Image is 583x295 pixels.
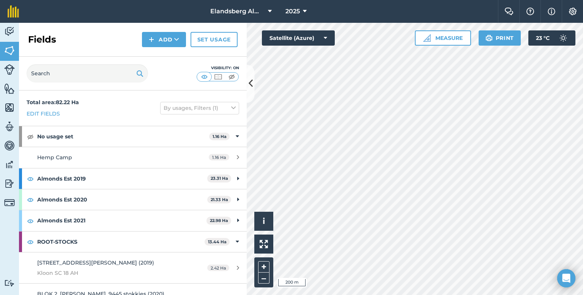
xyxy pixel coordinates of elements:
span: [STREET_ADDRESS][PERSON_NAME] (2019) [37,259,154,266]
strong: Almonds Est 2021 [37,210,206,231]
strong: Almonds Est 2020 [37,189,207,210]
img: svg+xml;base64,PHN2ZyB4bWxucz0iaHR0cDovL3d3dy53My5vcmcvMjAwMC9zdmciIHdpZHRoPSIxOSIgaGVpZ2h0PSIyNC... [485,33,493,43]
img: svg+xml;base64,PD94bWwgdmVyc2lvbj0iMS4wIiBlbmNvZGluZz0idXRmLTgiPz4KPCEtLSBHZW5lcmF0b3I6IEFkb2JlIE... [4,159,15,170]
img: svg+xml;base64,PHN2ZyB4bWxucz0iaHR0cDovL3d3dy53My5vcmcvMjAwMC9zdmciIHdpZHRoPSIxOCIgaGVpZ2h0PSIyNC... [27,237,34,246]
strong: 21.33 Ha [211,197,228,202]
h2: Fields [28,33,56,46]
img: svg+xml;base64,PHN2ZyB4bWxucz0iaHR0cDovL3d3dy53My5vcmcvMjAwMC9zdmciIHdpZHRoPSIxOSIgaGVpZ2h0PSIyNC... [136,69,143,78]
button: i [254,212,273,231]
img: svg+xml;base64,PHN2ZyB4bWxucz0iaHR0cDovL3d3dy53My5vcmcvMjAwMC9zdmciIHdpZHRoPSIxOCIgaGVpZ2h0PSIyNC... [27,216,34,225]
a: Edit fields [27,109,60,118]
img: A question mark icon [526,8,535,15]
img: svg+xml;base64,PD94bWwgdmVyc2lvbj0iMS4wIiBlbmNvZGluZz0idXRmLTgiPz4KPCEtLSBHZW5lcmF0b3I6IEFkb2JlIE... [4,64,15,75]
strong: Almonds Est 2019 [37,168,207,189]
strong: ROOT-STOCKS [37,232,205,252]
button: 23 °C [528,30,575,46]
strong: 13.44 Ha [208,239,227,244]
img: svg+xml;base64,PHN2ZyB4bWxucz0iaHR0cDovL3d3dy53My5vcmcvMjAwMC9zdmciIHdpZHRoPSIxOCIgaGVpZ2h0PSIyNC... [27,195,34,204]
strong: Total area : 82.22 Ha [27,99,79,106]
button: Satellite (Azure) [262,30,335,46]
img: svg+xml;base64,PD94bWwgdmVyc2lvbj0iMS4wIiBlbmNvZGluZz0idXRmLTgiPz4KPCEtLSBHZW5lcmF0b3I6IEFkb2JlIE... [4,197,15,208]
span: 2025 [285,7,300,16]
img: svg+xml;base64,PHN2ZyB4bWxucz0iaHR0cDovL3d3dy53My5vcmcvMjAwMC9zdmciIHdpZHRoPSI1NiIgaGVpZ2h0PSI2MC... [4,45,15,56]
img: svg+xml;base64,PHN2ZyB4bWxucz0iaHR0cDovL3d3dy53My5vcmcvMjAwMC9zdmciIHdpZHRoPSI1NiIgaGVpZ2h0PSI2MC... [4,83,15,94]
img: Two speech bubbles overlapping with the left bubble in the forefront [504,8,514,15]
button: Print [479,30,521,46]
div: Almonds Est 201923.31 Ha [19,168,247,189]
input: Search [27,64,148,82]
img: svg+xml;base64,PHN2ZyB4bWxucz0iaHR0cDovL3d3dy53My5vcmcvMjAwMC9zdmciIHdpZHRoPSIxNyIgaGVpZ2h0PSIxNy... [548,7,555,16]
img: svg+xml;base64,PHN2ZyB4bWxucz0iaHR0cDovL3d3dy53My5vcmcvMjAwMC9zdmciIHdpZHRoPSI1NiIgaGVpZ2h0PSI2MC... [4,102,15,113]
span: 23 ° C [536,30,550,46]
img: svg+xml;base64,PD94bWwgdmVyc2lvbj0iMS4wIiBlbmNvZGluZz0idXRmLTgiPz4KPCEtLSBHZW5lcmF0b3I6IEFkb2JlIE... [4,121,15,132]
span: Elandsberg Almonds [210,7,265,16]
img: fieldmargin Logo [8,5,19,17]
span: Hemp Camp [37,154,72,161]
div: Almonds Est 202122.98 Ha [19,210,247,231]
img: svg+xml;base64,PD94bWwgdmVyc2lvbj0iMS4wIiBlbmNvZGluZz0idXRmLTgiPz4KPCEtLSBHZW5lcmF0b3I6IEFkb2JlIE... [4,279,15,287]
img: svg+xml;base64,PD94bWwgdmVyc2lvbj0iMS4wIiBlbmNvZGluZz0idXRmLTgiPz4KPCEtLSBHZW5lcmF0b3I6IEFkb2JlIE... [4,26,15,37]
img: svg+xml;base64,PHN2ZyB4bWxucz0iaHR0cDovL3d3dy53My5vcmcvMjAwMC9zdmciIHdpZHRoPSI1MCIgaGVpZ2h0PSI0MC... [227,73,236,81]
a: [STREET_ADDRESS][PERSON_NAME] (2019)Kloon SC 18 AH2.42 Ha [19,252,247,283]
span: Kloon SC 18 AH [37,269,180,277]
button: + [258,261,269,273]
img: svg+xml;base64,PHN2ZyB4bWxucz0iaHR0cDovL3d3dy53My5vcmcvMjAwMC9zdmciIHdpZHRoPSI1MCIgaGVpZ2h0PSI0MC... [213,73,223,81]
div: No usage set1.16 Ha [19,126,247,147]
img: svg+xml;base64,PHN2ZyB4bWxucz0iaHR0cDovL3d3dy53My5vcmcvMjAwMC9zdmciIHdpZHRoPSIxNCIgaGVpZ2h0PSIyNC... [149,35,154,44]
a: Set usage [191,32,238,47]
img: svg+xml;base64,PHN2ZyB4bWxucz0iaHR0cDovL3d3dy53My5vcmcvMjAwMC9zdmciIHdpZHRoPSIxOCIgaGVpZ2h0PSIyNC... [27,174,34,183]
button: By usages, Filters (1) [160,102,239,114]
a: Hemp Camp1.16 Ha [19,147,247,168]
img: Four arrows, one pointing top left, one top right, one bottom right and the last bottom left [260,240,268,248]
span: 2.42 Ha [207,265,229,271]
img: svg+xml;base64,PHN2ZyB4bWxucz0iaHR0cDovL3d3dy53My5vcmcvMjAwMC9zdmciIHdpZHRoPSIxOCIgaGVpZ2h0PSIyNC... [27,132,34,141]
button: Add [142,32,186,47]
img: A cog icon [568,8,577,15]
strong: 1.16 Ha [213,134,227,139]
strong: 23.31 Ha [211,176,228,181]
img: Ruler icon [423,34,431,42]
strong: No usage set [37,126,209,147]
div: ROOT-STOCKS13.44 Ha [19,232,247,252]
button: Measure [415,30,471,46]
strong: 22.98 Ha [210,218,228,223]
div: Almonds Est 202021.33 Ha [19,189,247,210]
div: Visibility: On [197,65,239,71]
span: i [263,216,265,226]
img: svg+xml;base64,PD94bWwgdmVyc2lvbj0iMS4wIiBlbmNvZGluZz0idXRmLTgiPz4KPCEtLSBHZW5lcmF0b3I6IEFkb2JlIE... [556,30,571,46]
span: 1.16 Ha [209,154,229,160]
div: Open Intercom Messenger [557,269,575,287]
img: svg+xml;base64,PD94bWwgdmVyc2lvbj0iMS4wIiBlbmNvZGluZz0idXRmLTgiPz4KPCEtLSBHZW5lcmF0b3I6IEFkb2JlIE... [4,178,15,189]
button: – [258,273,269,284]
img: svg+xml;base64,PD94bWwgdmVyc2lvbj0iMS4wIiBlbmNvZGluZz0idXRmLTgiPz4KPCEtLSBHZW5lcmF0b3I6IEFkb2JlIE... [4,140,15,151]
img: svg+xml;base64,PHN2ZyB4bWxucz0iaHR0cDovL3d3dy53My5vcmcvMjAwMC9zdmciIHdpZHRoPSI1MCIgaGVpZ2h0PSI0MC... [200,73,209,81]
